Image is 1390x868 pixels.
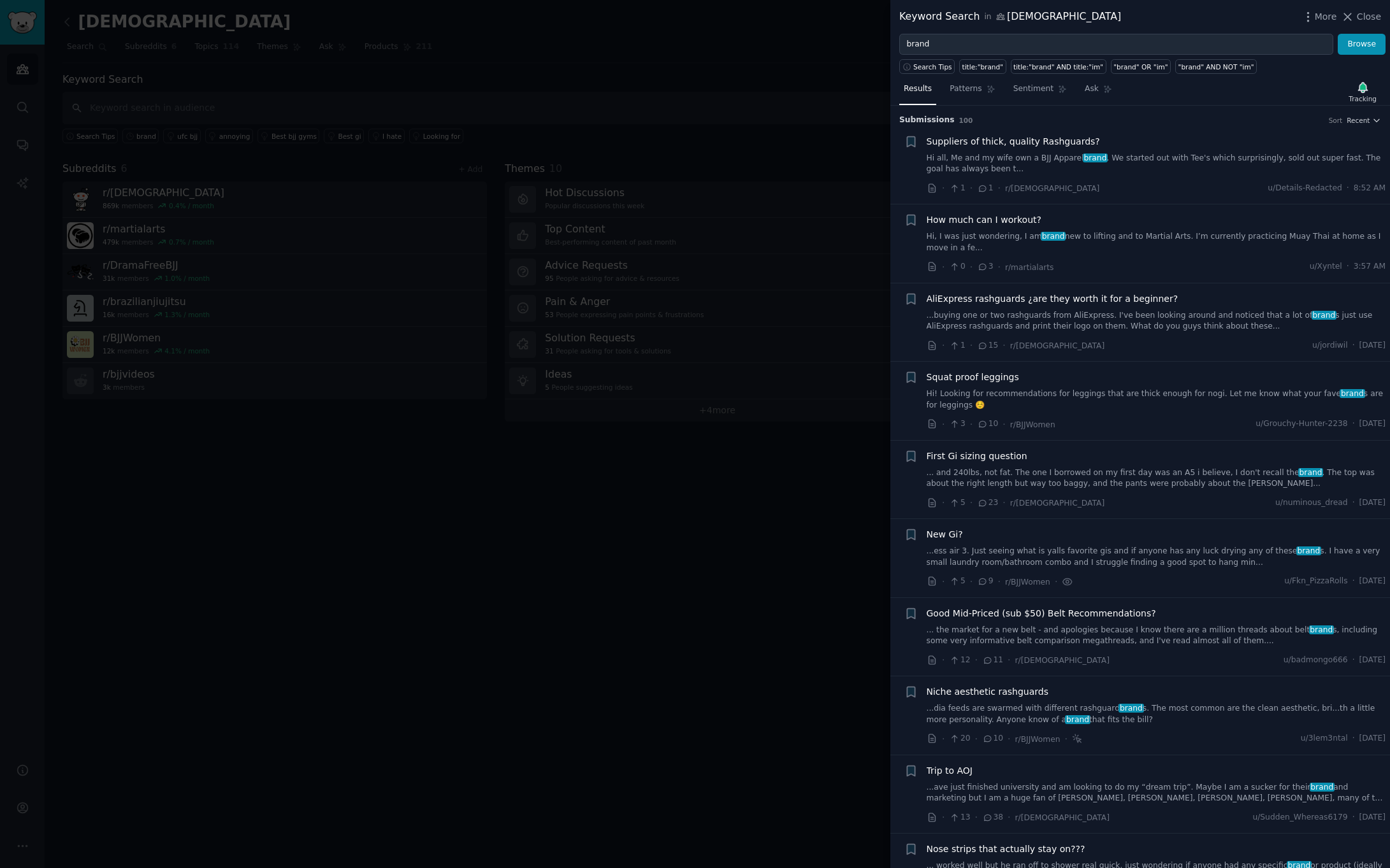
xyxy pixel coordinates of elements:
a: New Gi? [927,528,963,541]
a: Patterns [945,79,999,105]
div: Keyword Search [DEMOGRAPHIC_DATA] [899,9,1121,25]
span: [DATE] [1359,655,1386,666]
span: 38 [982,812,1003,823]
span: r/[DEMOGRAPHIC_DATA] [1015,813,1110,822]
span: [DATE] [1359,340,1386,352]
span: · [970,575,973,588]
span: r/[DEMOGRAPHIC_DATA] [1010,499,1104,508]
a: AliExpress rashguards ¿are they worth it for a beginner? [927,292,1178,306]
a: "brand" OR "im" [1111,59,1171,74]
span: 3 [977,261,993,273]
span: · [942,181,945,195]
span: u/Xyntel [1310,261,1342,273]
span: r/martialarts [1005,263,1054,272]
a: Squat proof leggings [927,371,1019,384]
span: 3 [949,418,965,430]
span: · [1008,732,1010,746]
span: 20 [949,733,970,744]
a: Niche aesthetic rashguards [927,685,1049,699]
span: · [942,653,945,667]
button: Search Tips [899,59,955,74]
span: · [975,732,978,746]
a: First Gi sizing question [927,450,1027,463]
span: r/[DEMOGRAPHIC_DATA] [1010,341,1104,350]
span: Results [904,83,932,95]
span: Nose strips that actually stay on??? [927,843,1085,856]
button: Recent [1347,116,1381,125]
span: 10 [982,733,1003,744]
span: · [998,575,1001,588]
span: · [998,260,1001,274]
span: 5 [949,497,965,509]
a: title:"brand" AND title:"im" [1011,59,1106,74]
span: u/3lem3ntal [1301,733,1348,744]
span: brand [1119,704,1143,713]
span: · [975,811,978,824]
span: How much can I workout? [927,213,1041,227]
span: · [942,418,945,431]
a: Ask [1080,79,1117,105]
a: Trip to AOJ [927,764,973,778]
span: · [1352,733,1355,744]
a: Good Mid-Priced (sub $50) Belt Recommendations? [927,607,1156,620]
div: title:"brand" AND title:"im" [1013,62,1103,71]
span: brand [1083,153,1108,162]
span: Close [1357,10,1381,24]
span: · [1347,261,1349,273]
span: · [942,260,945,274]
span: · [1003,496,1005,509]
span: · [942,732,945,746]
span: More [1315,10,1337,24]
span: Recent [1347,116,1370,125]
span: · [970,418,973,431]
span: · [1352,340,1355,352]
a: ...ave just finished university and am looking to do my “dream trip”. Maybe I am a sucker for the... [927,782,1386,804]
a: Hi all, Me and my wife own a BJJ Apparelbrand. We started out with Tee's which surprisingly, sold... [927,153,1386,175]
span: [DATE] [1359,497,1386,509]
span: Patterns [950,83,981,95]
div: "brand" AND NOT "im" [1178,62,1254,71]
a: ...ess air 3. Just seeing what is yalls favorite gis and if anyone has any luck drying any of the... [927,546,1386,568]
div: title:"brand" [962,62,1003,71]
a: Suppliers of thick, quality Rashguards? [927,135,1100,148]
span: Ask [1085,83,1099,95]
span: 0 [949,261,965,273]
span: · [1352,576,1355,587]
span: brand [1065,715,1090,724]
a: Hi! Looking for recommendations for leggings that are thick enough for nogi. Let me know what you... [927,388,1386,411]
span: brand [1298,468,1323,477]
span: [DATE] [1359,812,1386,823]
input: Try a keyword related to your business [899,34,1333,55]
span: · [1347,183,1349,194]
span: 23 [977,497,998,509]
span: 13 [949,812,970,823]
span: · [942,496,945,509]
span: brand [1340,389,1365,398]
button: Close [1341,10,1381,24]
span: 100 [959,117,973,124]
a: ...buying one or two rashguards from AliExpress. I've been looking around and noticed that a lot ... [927,310,1386,332]
span: u/jordiwil [1312,340,1348,352]
span: u/Sudden_Whereas6179 [1252,812,1347,823]
span: r/BJJWomen [1015,735,1061,744]
a: Hi, I was just wondering, I ambrandnew to lifting and to Martial Arts. I’m currently practicing M... [927,231,1386,253]
span: · [1352,497,1355,509]
span: 1 [949,183,965,194]
span: · [942,575,945,588]
span: u/Details-Redacted [1268,183,1342,194]
span: · [1008,653,1010,667]
span: · [942,339,945,352]
span: Sentiment [1013,83,1053,95]
span: Submission s [899,115,955,126]
span: · [1352,418,1355,430]
span: brand [1296,546,1321,555]
span: brand [1310,783,1335,792]
span: u/Fkn_PizzaRolls [1284,576,1347,587]
a: ...dia feeds are swarmed with different rashguardbrands. The most common are the clean aesthetic,... [927,703,1386,725]
span: [DATE] [1359,733,1386,744]
button: Browse [1338,34,1386,55]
